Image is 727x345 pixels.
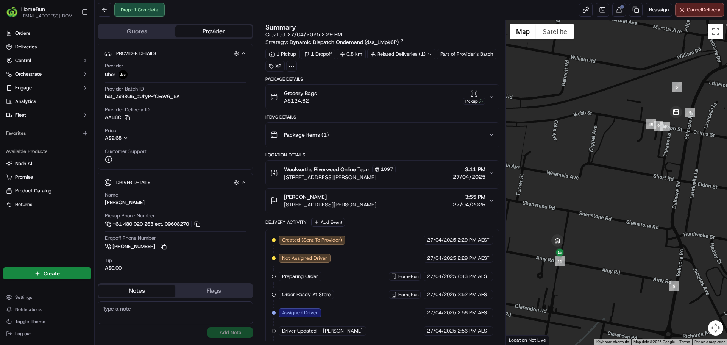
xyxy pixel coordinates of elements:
[427,255,456,262] span: 27/04/2025
[646,119,656,129] div: 10
[15,294,32,300] span: Settings
[457,273,490,280] span: 2:43 PM AEST
[457,309,490,316] span: 2:56 PM AEST
[116,50,156,56] span: Provider Details
[44,270,60,277] span: Create
[265,49,300,59] div: 1 Pickup
[21,5,45,13] button: HomeRun
[282,273,318,280] span: Preparing Order
[105,93,180,100] span: bat_Zx98Q5_zUhyP-fCEoV6_5A
[53,128,92,134] a: Powered byPylon
[6,160,88,167] a: Nash AI
[669,281,679,291] div: 5
[20,49,136,57] input: Got a question? Start typing here...
[508,335,533,345] a: Open this area in Google Maps (opens a new window)
[105,235,156,242] span: Dropoff Phone Number
[284,165,371,173] span: Woolworths Riverwood Online Team
[687,6,721,13] span: Cancel Delivery
[457,328,490,334] span: 2:56 PM AEST
[463,90,485,105] button: Pickup
[555,256,565,266] div: 11
[105,220,201,228] a: +61 480 020 263 ext. 09608270
[3,27,91,39] a: Orders
[633,340,675,344] span: Map data ©2025 Google
[6,6,18,18] img: HomeRun
[3,109,91,121] button: Fleet
[453,201,485,208] span: 27/04/2025
[367,49,435,59] div: Related Deliveries (1)
[3,171,91,183] button: Promise
[284,173,396,181] span: [STREET_ADDRESS][PERSON_NAME]
[398,292,419,298] span: HomeRun
[3,41,91,53] a: Deliveries
[15,71,42,78] span: Orchestrate
[6,201,88,208] a: Returns
[21,13,75,19] span: [EMAIL_ADDRESS][DOMAIN_NAME]
[15,84,32,91] span: Engage
[105,86,144,92] span: Provider Batch ID
[105,212,155,219] span: Pickup Phone Number
[15,98,36,105] span: Analytics
[398,273,419,279] span: HomeRun
[75,128,92,134] span: Pylon
[660,122,670,131] div: 8
[105,148,147,155] span: Customer Support
[708,320,723,336] button: Map camera controls
[3,3,78,21] button: HomeRunHomeRun[EMAIL_ADDRESS][DOMAIN_NAME]
[685,108,695,117] div: 7
[453,165,485,173] span: 3:11 PM
[15,201,32,208] span: Returns
[679,340,690,344] a: Terms (opens in new tab)
[104,176,246,189] button: Driver Details
[3,95,91,108] a: Analytics
[284,131,329,139] span: Package Items ( 1 )
[98,25,175,37] button: Quotes
[105,199,145,206] div: [PERSON_NAME]
[694,340,725,344] a: Report a map error
[98,285,175,297] button: Notes
[290,38,404,46] a: Dynamic Dispatch Ondemand (dss_LMpk6P)
[282,309,318,316] span: Assigned Driver
[15,174,33,181] span: Promise
[265,152,499,158] div: Location Details
[105,135,172,142] button: A$9.68
[265,31,342,38] span: Created:
[26,72,124,80] div: Start new chat
[427,309,456,316] span: 27/04/2025
[3,316,91,327] button: Toggle Theme
[175,285,252,297] button: Flags
[3,328,91,339] button: Log out
[381,166,393,172] span: 1097
[457,237,490,244] span: 2:29 PM AEST
[265,24,296,31] h3: Summary
[287,31,342,38] span: 27/04/2025 2:29 PM
[104,47,246,59] button: Provider Details
[427,273,456,280] span: 27/04/2025
[119,70,128,79] img: uber-new-logo.jpeg
[265,76,499,82] div: Package Details
[3,292,91,303] button: Settings
[15,318,45,325] span: Toggle Theme
[61,107,125,120] a: 💻API Documentation
[105,192,118,198] span: Name
[5,107,61,120] a: 📗Knowledge Base
[6,187,88,194] a: Product Catalog
[15,44,37,50] span: Deliveries
[282,291,331,298] span: Order Ready At Store
[112,243,155,250] span: [PHONE_NUMBER]
[129,75,138,84] button: Start new chat
[284,97,317,105] span: A$124.62
[337,49,366,59] div: 0.8 km
[708,24,723,39] button: Toggle fullscreen view
[536,24,574,39] button: Show satellite imagery
[284,89,317,97] span: Grocery Bags
[105,265,122,272] div: A$0.00
[15,110,58,117] span: Knowledge Base
[8,30,138,42] p: Welcome 👋
[649,6,669,13] span: Reassign
[105,62,123,69] span: Provider
[72,110,122,117] span: API Documentation
[675,3,724,17] button: CancelDelivery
